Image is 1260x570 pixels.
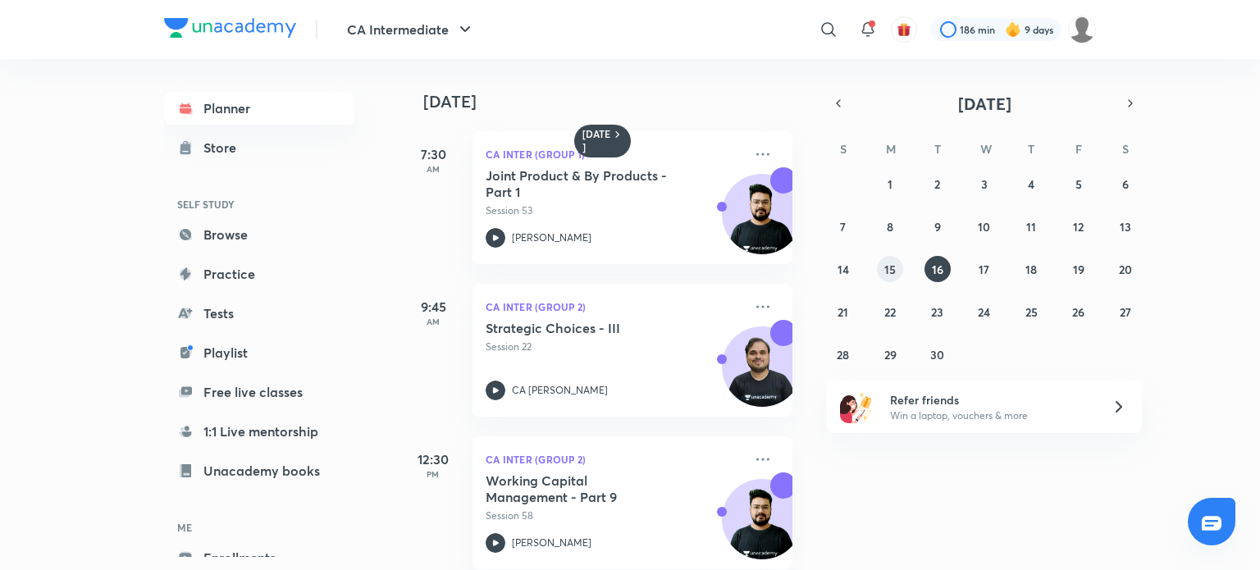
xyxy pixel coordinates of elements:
p: Win a laptop, vouchers & more [890,408,1092,423]
abbr: September 14, 2025 [838,262,849,277]
p: CA Inter (Group 2) [486,297,743,317]
abbr: September 28, 2025 [837,347,849,363]
h5: 7:30 [400,144,466,164]
abbr: September 3, 2025 [981,176,988,192]
abbr: September 24, 2025 [978,304,990,320]
abbr: September 30, 2025 [930,347,944,363]
img: Avatar [723,335,801,414]
button: avatar [891,16,917,43]
abbr: September 7, 2025 [840,219,846,235]
abbr: September 19, 2025 [1073,262,1084,277]
button: September 6, 2025 [1112,171,1139,197]
abbr: Thursday [1028,141,1034,157]
p: AM [400,164,466,174]
button: [DATE] [850,92,1119,115]
h5: Strategic Choices - III [486,320,690,336]
h5: Joint Product & By Products - Part 1 [486,167,690,200]
abbr: Sunday [840,141,847,157]
p: PM [400,469,466,479]
button: September 26, 2025 [1066,299,1092,325]
a: Playlist [164,336,354,369]
abbr: September 26, 2025 [1072,304,1084,320]
a: Browse [164,218,354,251]
h5: 12:30 [400,449,466,469]
p: Session 53 [486,203,743,218]
button: September 20, 2025 [1112,256,1139,282]
abbr: September 11, 2025 [1026,219,1036,235]
button: September 30, 2025 [924,341,951,367]
button: September 22, 2025 [877,299,903,325]
p: Session 22 [486,340,743,354]
abbr: Wednesday [980,141,992,157]
abbr: September 21, 2025 [838,304,848,320]
abbr: September 9, 2025 [934,219,941,235]
button: September 19, 2025 [1066,256,1092,282]
button: September 7, 2025 [830,213,856,239]
abbr: September 17, 2025 [979,262,989,277]
p: CA Inter (Group 1) [486,144,743,164]
button: September 25, 2025 [1018,299,1044,325]
button: September 23, 2025 [924,299,951,325]
h6: Refer friends [890,391,1092,408]
a: Free live classes [164,376,354,408]
button: September 29, 2025 [877,341,903,367]
abbr: September 25, 2025 [1025,304,1038,320]
a: 1:1 Live mentorship [164,415,354,448]
p: CA Inter (Group 2) [486,449,743,469]
abbr: September 15, 2025 [884,262,896,277]
button: September 13, 2025 [1112,213,1139,239]
button: September 27, 2025 [1112,299,1139,325]
button: September 18, 2025 [1018,256,1044,282]
button: September 9, 2025 [924,213,951,239]
abbr: September 16, 2025 [932,262,943,277]
p: Session 58 [486,508,743,523]
abbr: September 13, 2025 [1120,219,1131,235]
a: Practice [164,258,354,290]
abbr: September 23, 2025 [931,304,943,320]
a: Unacademy books [164,454,354,487]
a: Tests [164,297,354,330]
h4: [DATE] [423,92,809,112]
button: September 5, 2025 [1066,171,1092,197]
p: AM [400,317,466,326]
abbr: September 20, 2025 [1119,262,1132,277]
abbr: September 2, 2025 [934,176,940,192]
abbr: September 1, 2025 [888,176,892,192]
button: September 2, 2025 [924,171,951,197]
abbr: Saturday [1122,141,1129,157]
abbr: September 18, 2025 [1025,262,1037,277]
p: CA [PERSON_NAME] [512,383,608,398]
div: Store [203,138,246,157]
abbr: September 5, 2025 [1075,176,1082,192]
button: September 12, 2025 [1066,213,1092,239]
h6: SELF STUDY [164,190,354,218]
button: CA Intermediate [337,13,485,46]
abbr: Monday [886,141,896,157]
button: September 21, 2025 [830,299,856,325]
abbr: September 27, 2025 [1120,304,1131,320]
abbr: September 4, 2025 [1028,176,1034,192]
button: September 8, 2025 [877,213,903,239]
abbr: September 8, 2025 [887,219,893,235]
img: streak [1005,21,1021,38]
abbr: Friday [1075,141,1082,157]
abbr: September 12, 2025 [1073,219,1084,235]
button: September 4, 2025 [1018,171,1044,197]
button: September 14, 2025 [830,256,856,282]
button: September 24, 2025 [971,299,997,325]
img: Company Logo [164,18,296,38]
img: Avatar [723,488,801,567]
h6: ME [164,513,354,541]
abbr: Tuesday [934,141,941,157]
abbr: September 10, 2025 [978,219,990,235]
button: September 17, 2025 [971,256,997,282]
p: [PERSON_NAME] [512,230,591,245]
button: September 15, 2025 [877,256,903,282]
button: September 1, 2025 [877,171,903,197]
h5: 9:45 [400,297,466,317]
span: [DATE] [958,93,1011,115]
img: Avatar [723,183,801,262]
h6: [DATE] [582,128,611,154]
img: avatar [897,22,911,37]
a: Store [164,131,354,164]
